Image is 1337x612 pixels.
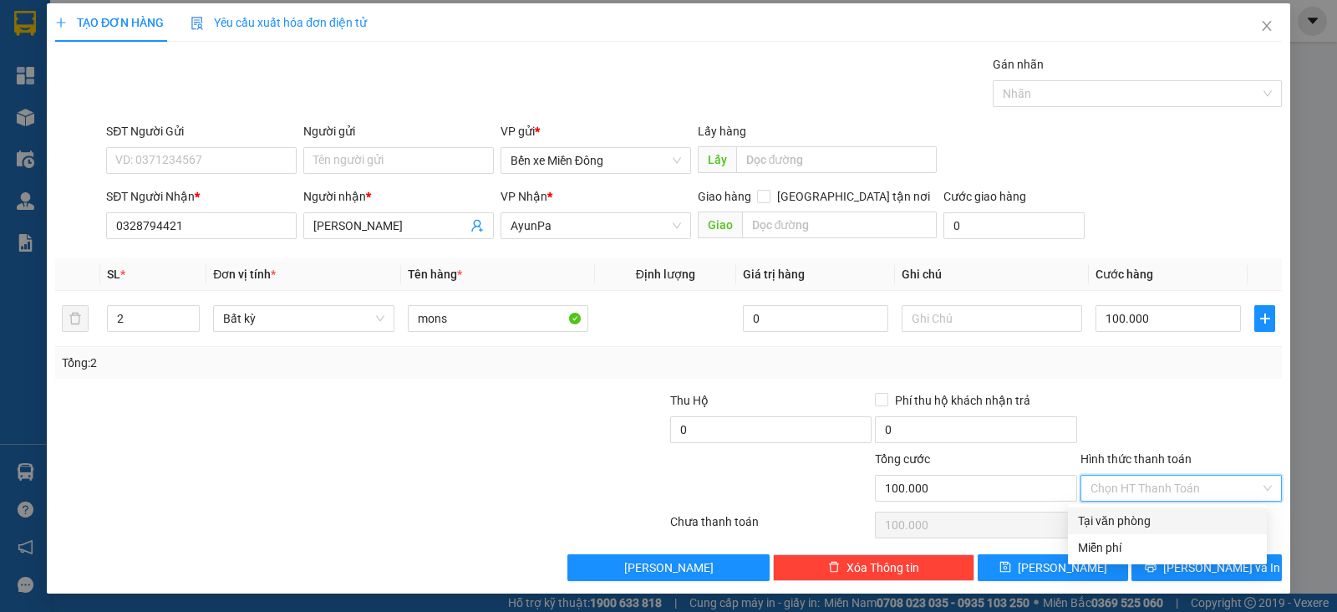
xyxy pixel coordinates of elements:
[770,187,937,206] span: [GEOGRAPHIC_DATA] tận nơi
[223,306,384,331] span: Bất kỳ
[993,58,1044,71] label: Gán nhãn
[670,394,709,407] span: Thu Hộ
[303,187,494,206] div: Người nhận
[106,122,297,140] div: SĐT Người Gửi
[828,561,840,574] span: delete
[978,554,1128,581] button: save[PERSON_NAME]
[62,305,89,332] button: delete
[1078,538,1257,557] div: Miễn phí
[698,212,742,238] span: Giao
[895,258,1089,291] th: Ghi chú
[943,212,1085,239] input: Cước giao hàng
[62,354,517,372] div: Tổng: 2
[470,219,484,232] span: user-add
[668,513,873,542] div: Chưa thanh toán
[1260,19,1273,33] span: close
[408,305,588,332] input: VD: Bàn, Ghế
[191,17,204,30] img: icon
[999,561,1011,574] span: save
[902,305,1082,332] input: Ghi Chú
[1080,452,1192,466] label: Hình thức thanh toán
[303,122,494,140] div: Người gửi
[501,190,547,203] span: VP Nhận
[511,148,681,173] span: Bến xe Miền Đông
[511,213,681,238] span: AyunPa
[55,17,67,28] span: plus
[1096,268,1153,281] span: Cước hàng
[624,558,714,577] span: [PERSON_NAME]
[1145,561,1157,574] span: printer
[742,212,938,238] input: Dọc đường
[1163,558,1280,577] span: [PERSON_NAME] và In
[636,268,695,281] span: Định lượng
[743,268,805,281] span: Giá trị hàng
[698,125,746,138] span: Lấy hàng
[1131,554,1282,581] button: printer[PERSON_NAME] và In
[567,554,769,581] button: [PERSON_NAME]
[888,391,1037,410] span: Phí thu hộ khách nhận trả
[55,16,164,29] span: TẠO ĐƠN HÀNG
[736,146,938,173] input: Dọc đường
[743,305,888,332] input: 0
[1254,305,1275,332] button: plus
[1255,312,1274,325] span: plus
[1243,3,1290,50] button: Close
[408,268,462,281] span: Tên hàng
[698,146,736,173] span: Lấy
[846,558,919,577] span: Xóa Thông tin
[943,190,1026,203] label: Cước giao hàng
[106,187,297,206] div: SĐT Người Nhận
[875,452,930,466] span: Tổng cước
[1018,558,1107,577] span: [PERSON_NAME]
[1078,512,1257,530] div: Tại văn phòng
[213,268,276,281] span: Đơn vị tính
[773,554,974,581] button: deleteXóa Thông tin
[501,122,691,140] div: VP gửi
[191,16,367,29] span: Yêu cầu xuất hóa đơn điện tử
[107,268,120,281] span: SL
[698,190,751,203] span: Giao hàng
